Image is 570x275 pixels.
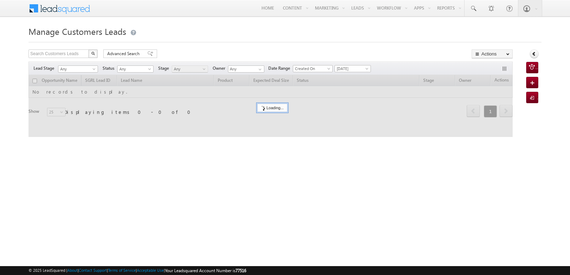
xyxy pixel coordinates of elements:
[91,52,95,55] img: Search
[172,66,206,72] span: Any
[235,268,246,273] span: 77516
[213,65,228,72] span: Owner
[67,268,78,273] a: About
[335,65,369,72] span: [DATE]
[172,65,208,73] a: Any
[79,268,107,273] a: Contact Support
[228,65,264,73] input: Type to Search
[58,65,98,73] a: Any
[28,26,126,37] span: Manage Customers Leads
[257,104,287,112] div: Loading...
[28,267,246,274] span: © 2025 LeadSquared | | | | |
[33,65,57,72] span: Lead Stage
[118,66,151,72] span: Any
[255,66,264,73] a: Show All Items
[293,65,333,72] a: Created On
[293,65,330,72] span: Created On
[107,51,142,57] span: Advanced Search
[335,65,371,72] a: [DATE]
[472,49,513,58] button: Actions
[58,66,95,72] span: Any
[108,268,136,273] a: Terms of Service
[103,65,117,72] span: Status
[158,65,172,72] span: Stage
[117,65,154,73] a: Any
[268,65,293,72] span: Date Range
[137,268,164,273] a: Acceptable Use
[165,268,246,273] span: Your Leadsquared Account Number is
